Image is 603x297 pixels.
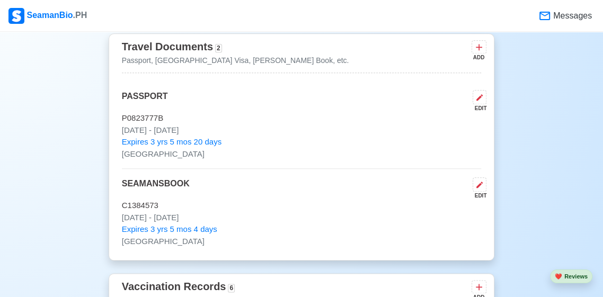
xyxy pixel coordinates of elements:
span: Expires 3 yrs 5 mos 20 days [122,136,221,148]
span: 6 [228,284,235,292]
p: [DATE] - [DATE] [122,124,482,137]
p: C1384573 [122,200,482,212]
div: SeamanBio [8,8,87,24]
div: EDIT [468,192,486,200]
span: Expires 3 yrs 5 mos 4 days [122,223,217,236]
span: Vaccination Records [122,281,226,292]
p: PASSPORT [122,90,168,112]
span: Travel Documents [122,41,213,52]
p: SEAMANSBOOK [122,177,190,200]
div: ADD [472,53,484,61]
p: [DATE] - [DATE] [122,212,482,224]
button: heartReviews [550,269,592,284]
span: heart [555,273,562,280]
p: P0823777B [122,112,482,124]
p: [GEOGRAPHIC_DATA] [122,148,482,160]
p: Passport, [GEOGRAPHIC_DATA] Visa, [PERSON_NAME] Book, etc. [122,55,349,66]
img: Logo [8,8,24,24]
span: .PH [73,11,87,20]
p: [GEOGRAPHIC_DATA] [122,236,482,248]
span: Messages [551,10,592,22]
span: 2 [215,44,222,52]
div: EDIT [468,104,486,112]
